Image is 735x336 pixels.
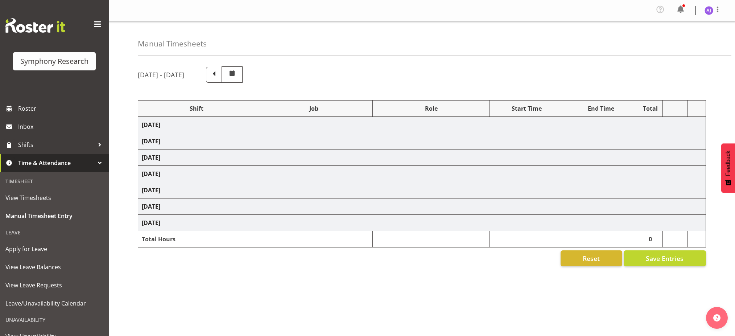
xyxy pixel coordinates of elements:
div: Total [642,104,659,113]
td: [DATE] [138,182,706,198]
a: View Timesheets [2,189,107,207]
td: [DATE] [138,166,706,182]
span: View Leave Balances [5,262,103,273]
img: help-xxl-2.png [713,314,720,321]
div: Role [376,104,486,113]
span: Time & Attendance [18,157,94,168]
span: Manual Timesheet Entry [5,210,103,221]
button: Feedback - Show survey [721,143,735,193]
div: Leave [2,225,107,240]
span: Leave/Unavailability Calendar [5,298,103,309]
span: Roster [18,103,105,114]
h5: [DATE] - [DATE] [138,71,184,79]
a: View Leave Balances [2,258,107,276]
td: [DATE] [138,133,706,149]
span: Inbox [18,121,105,132]
span: View Leave Requests [5,280,103,291]
h4: Manual Timesheets [138,40,207,48]
div: Start Time [494,104,560,113]
td: [DATE] [138,198,706,215]
div: Unavailability [2,312,107,327]
div: Job [259,104,368,113]
span: Save Entries [646,254,684,263]
td: 0 [638,231,662,247]
td: [DATE] [138,215,706,231]
span: Shifts [18,139,94,150]
button: Reset [561,250,622,266]
span: Feedback [725,151,731,176]
td: [DATE] [138,117,706,133]
img: aditi-jaiswal1830.jpg [705,6,713,15]
div: Symphony Research [20,56,88,67]
button: Save Entries [624,250,706,266]
a: View Leave Requests [2,276,107,294]
div: End Time [568,104,634,113]
a: Leave/Unavailability Calendar [2,294,107,312]
span: View Timesheets [5,192,103,203]
a: Apply for Leave [2,240,107,258]
div: Timesheet [2,174,107,189]
span: Apply for Leave [5,243,103,254]
img: Rosterit website logo [5,18,65,33]
td: [DATE] [138,149,706,166]
span: Reset [583,254,600,263]
a: Manual Timesheet Entry [2,207,107,225]
div: Shift [142,104,251,113]
td: Total Hours [138,231,255,247]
